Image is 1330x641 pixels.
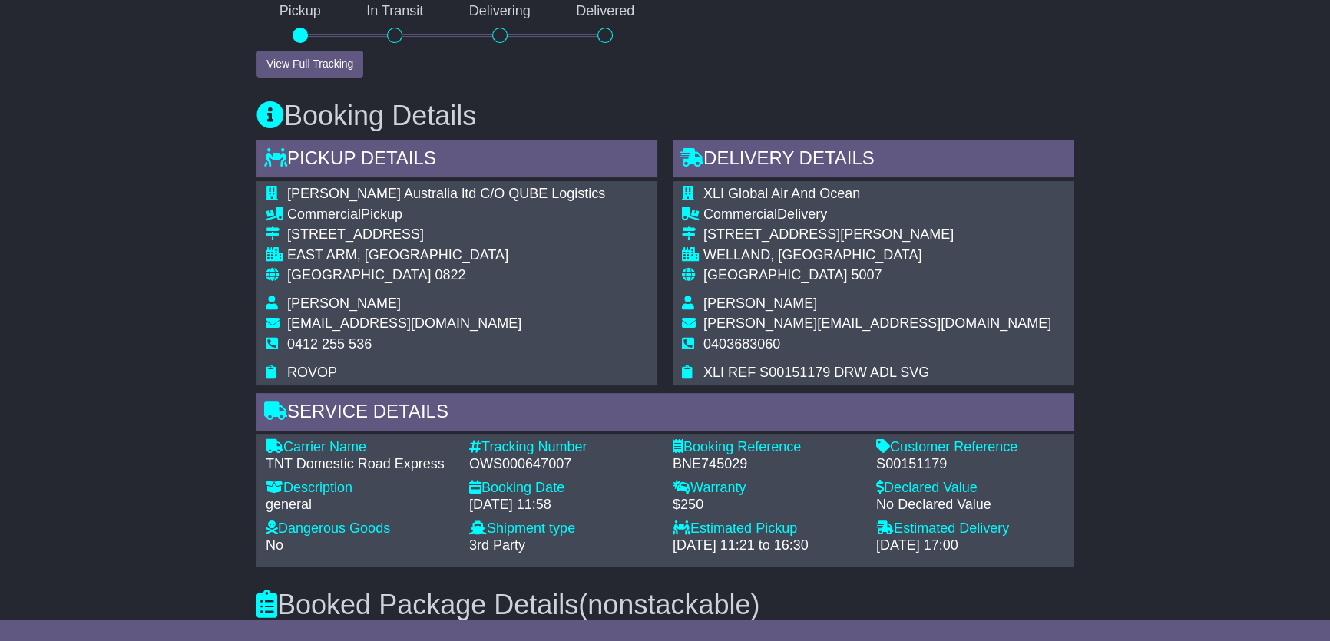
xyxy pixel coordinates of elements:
[256,51,363,78] button: View Full Tracking
[703,316,1051,331] span: [PERSON_NAME][EMAIL_ADDRESS][DOMAIN_NAME]
[266,537,283,553] span: No
[469,456,657,473] div: OWS000647007
[287,247,605,264] div: EAST ARM, [GEOGRAPHIC_DATA]
[256,3,344,20] p: Pickup
[266,456,454,473] div: TNT Domestic Road Express
[673,456,861,473] div: BNE745029
[287,267,431,283] span: [GEOGRAPHIC_DATA]
[554,3,658,20] p: Delivered
[469,439,657,456] div: Tracking Number
[703,207,1051,223] div: Delivery
[876,439,1064,456] div: Customer Reference
[287,336,372,352] span: 0412 255 536
[266,520,454,537] div: Dangerous Goods
[703,186,860,201] span: XLI Global Air And Ocean
[287,365,337,380] span: ROVOP
[876,520,1064,537] div: Estimated Delivery
[673,439,861,456] div: Booking Reference
[266,480,454,497] div: Description
[578,589,759,620] span: (nonstackable)
[287,296,401,311] span: [PERSON_NAME]
[703,207,777,222] span: Commercial
[256,101,1074,131] h3: Booking Details
[435,267,465,283] span: 0822
[703,296,817,311] span: [PERSON_NAME]
[287,207,361,222] span: Commercial
[266,497,454,514] div: general
[876,497,1064,514] div: No Declared Value
[469,480,657,497] div: Booking Date
[673,140,1074,181] div: Delivery Details
[344,3,447,20] p: In Transit
[446,3,554,20] p: Delivering
[703,247,1051,264] div: WELLAND, [GEOGRAPHIC_DATA]
[256,140,657,181] div: Pickup Details
[851,267,882,283] span: 5007
[876,480,1064,497] div: Declared Value
[673,520,861,537] div: Estimated Pickup
[287,207,605,223] div: Pickup
[266,439,454,456] div: Carrier Name
[673,480,861,497] div: Warranty
[703,267,847,283] span: [GEOGRAPHIC_DATA]
[287,316,521,331] span: [EMAIL_ADDRESS][DOMAIN_NAME]
[876,456,1064,473] div: S00151179
[469,537,525,553] span: 3rd Party
[876,537,1064,554] div: [DATE] 17:00
[673,497,861,514] div: $250
[256,590,1074,620] h3: Booked Package Details
[469,497,657,514] div: [DATE] 11:58
[703,226,1051,243] div: [STREET_ADDRESS][PERSON_NAME]
[256,393,1074,434] div: Service Details
[287,226,605,243] div: [STREET_ADDRESS]
[469,520,657,537] div: Shipment type
[287,186,605,201] span: [PERSON_NAME] Australia ltd C/O QUBE Logistics
[673,537,861,554] div: [DATE] 11:21 to 16:30
[703,336,780,352] span: 0403683060
[703,365,929,380] span: XLI REF S00151179 DRW ADL SVG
